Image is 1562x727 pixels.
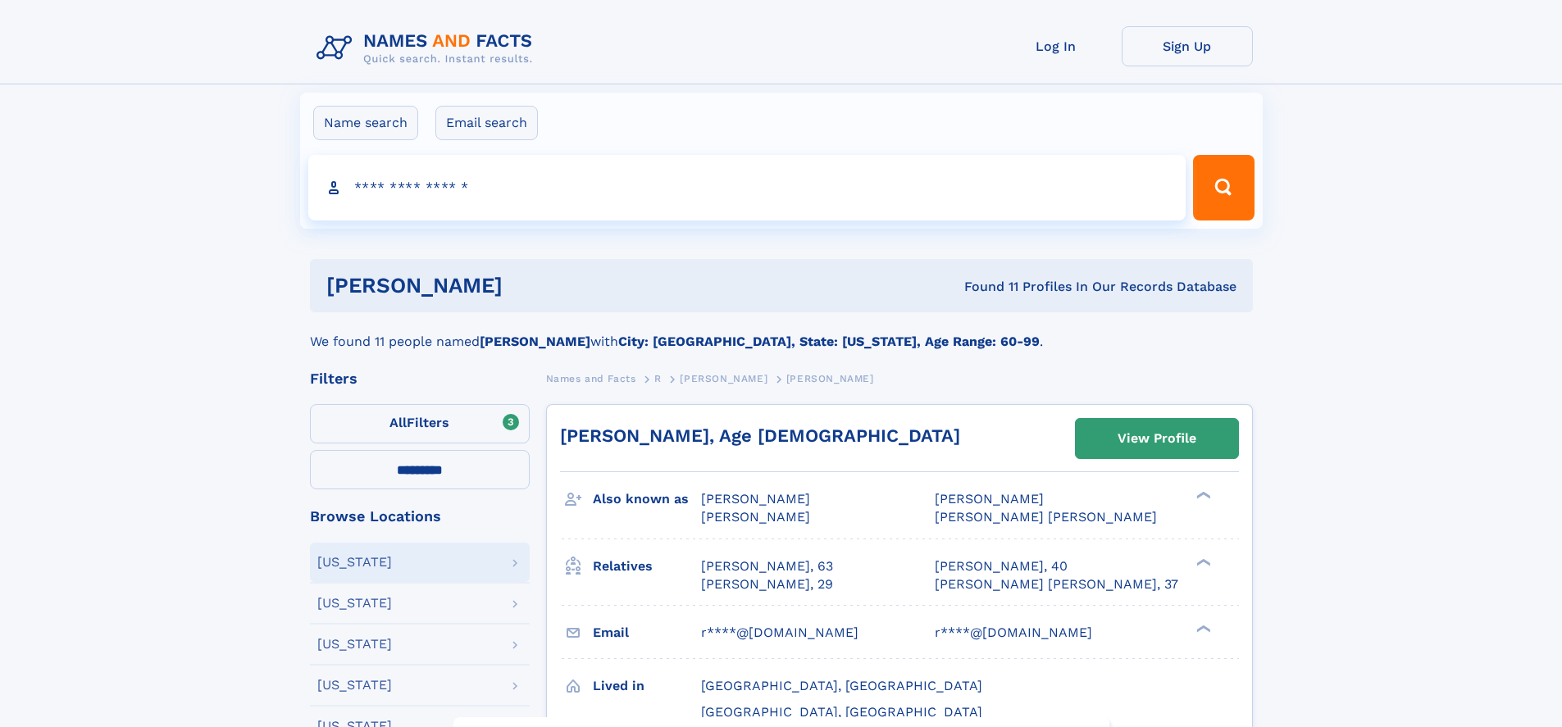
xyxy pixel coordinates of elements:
[701,678,982,693] span: [GEOGRAPHIC_DATA], [GEOGRAPHIC_DATA]
[308,155,1186,220] input: search input
[593,619,701,647] h3: Email
[654,373,662,384] span: R
[935,575,1178,593] a: [PERSON_NAME] [PERSON_NAME], 37
[310,312,1253,352] div: We found 11 people named with .
[593,672,701,700] h3: Lived in
[310,404,530,443] label: Filters
[560,425,960,446] a: [PERSON_NAME], Age [DEMOGRAPHIC_DATA]
[593,552,701,580] h3: Relatives
[389,415,407,430] span: All
[654,368,662,388] a: R
[313,106,418,140] label: Name search
[310,26,546,70] img: Logo Names and Facts
[317,638,392,651] div: [US_STATE]
[701,704,982,720] span: [GEOGRAPHIC_DATA], [GEOGRAPHIC_DATA]
[1192,490,1212,501] div: ❯
[326,275,734,296] h1: [PERSON_NAME]
[1192,557,1212,567] div: ❯
[317,556,392,569] div: [US_STATE]
[1193,155,1254,220] button: Search Button
[935,557,1068,575] a: [PERSON_NAME], 40
[680,368,767,388] a: [PERSON_NAME]
[310,371,530,386] div: Filters
[786,373,874,384] span: [PERSON_NAME]
[435,106,538,140] label: Email search
[317,597,392,610] div: [US_STATE]
[1122,26,1253,66] a: Sign Up
[701,575,833,593] a: [PERSON_NAME], 29
[680,373,767,384] span: [PERSON_NAME]
[1118,420,1196,457] div: View Profile
[701,557,833,575] a: [PERSON_NAME], 63
[593,485,701,513] h3: Also known as
[935,491,1044,507] span: [PERSON_NAME]
[480,334,590,349] b: [PERSON_NAME]
[546,368,636,388] a: Names and Facts
[310,509,530,524] div: Browse Locations
[701,491,810,507] span: [PERSON_NAME]
[1192,623,1212,634] div: ❯
[701,509,810,525] span: [PERSON_NAME]
[935,509,1157,525] span: [PERSON_NAME] [PERSON_NAME]
[1076,419,1238,458] a: View Profile
[317,679,392,692] div: [US_STATE]
[733,278,1236,296] div: Found 11 Profiles In Our Records Database
[618,334,1040,349] b: City: [GEOGRAPHIC_DATA], State: [US_STATE], Age Range: 60-99
[990,26,1122,66] a: Log In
